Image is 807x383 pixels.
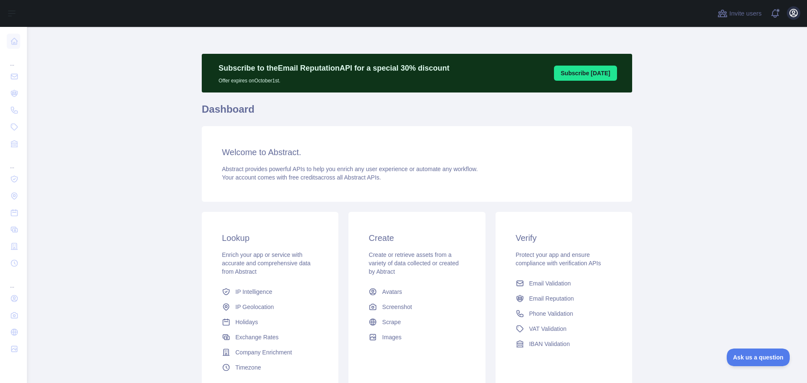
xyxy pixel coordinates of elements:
[235,288,272,296] span: IP Intelligence
[235,318,258,326] span: Holidays
[7,153,20,170] div: ...
[512,321,615,336] a: VAT Validation
[516,232,612,244] h3: Verify
[365,330,468,345] a: Images
[516,251,601,267] span: Protect your app and ensure compliance with verification APIs
[235,333,279,341] span: Exchange Rates
[529,309,573,318] span: Phone Validation
[219,314,322,330] a: Holidays
[729,9,762,18] span: Invite users
[365,314,468,330] a: Scrape
[7,272,20,289] div: ...
[219,299,322,314] a: IP Geolocation
[512,306,615,321] a: Phone Validation
[529,325,567,333] span: VAT Validation
[716,7,763,20] button: Invite users
[222,251,311,275] span: Enrich your app or service with accurate and comprehensive data from Abstract
[202,103,632,123] h1: Dashboard
[235,363,261,372] span: Timezone
[219,330,322,345] a: Exchange Rates
[222,166,478,172] span: Abstract provides powerful APIs to help you enrich any user experience or automate any workflow.
[219,74,449,84] p: Offer expires on October 1st.
[554,66,617,81] button: Subscribe [DATE]
[365,299,468,314] a: Screenshot
[529,279,571,288] span: Email Validation
[222,174,381,181] span: Your account comes with across all Abstract APIs.
[382,303,412,311] span: Screenshot
[235,303,274,311] span: IP Geolocation
[369,232,465,244] h3: Create
[7,50,20,67] div: ...
[512,276,615,291] a: Email Validation
[289,174,318,181] span: free credits
[382,288,402,296] span: Avatars
[512,336,615,351] a: IBAN Validation
[382,333,401,341] span: Images
[235,348,292,357] span: Company Enrichment
[529,294,574,303] span: Email Reputation
[222,232,318,244] h3: Lookup
[219,360,322,375] a: Timezone
[369,251,459,275] span: Create or retrieve assets from a variety of data collected or created by Abtract
[219,345,322,360] a: Company Enrichment
[382,318,401,326] span: Scrape
[365,284,468,299] a: Avatars
[727,349,790,366] iframe: Toggle Customer Support
[219,62,449,74] p: Subscribe to the Email Reputation API for a special 30 % discount
[222,146,612,158] h3: Welcome to Abstract.
[512,291,615,306] a: Email Reputation
[219,284,322,299] a: IP Intelligence
[529,340,570,348] span: IBAN Validation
